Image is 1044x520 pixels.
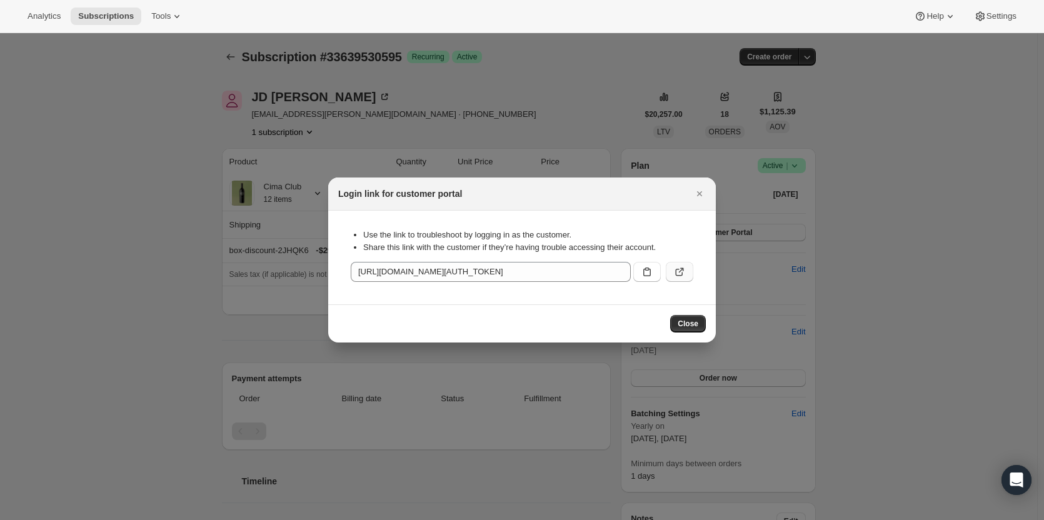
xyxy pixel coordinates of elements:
button: Subscriptions [71,7,141,25]
button: Settings [966,7,1024,25]
span: Subscriptions [78,11,134,21]
li: Use the link to troubleshoot by logging in as the customer. [363,229,693,241]
span: Settings [986,11,1016,21]
span: Tools [151,11,171,21]
button: Analytics [20,7,68,25]
div: Open Intercom Messenger [1001,465,1031,495]
button: Close [691,185,708,202]
span: Close [678,319,698,329]
span: Help [926,11,943,21]
li: Share this link with the customer if they’re having trouble accessing their account. [363,241,693,254]
button: Tools [144,7,191,25]
span: Analytics [28,11,61,21]
button: Close [670,315,706,332]
h2: Login link for customer portal [338,187,462,200]
button: Help [906,7,963,25]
